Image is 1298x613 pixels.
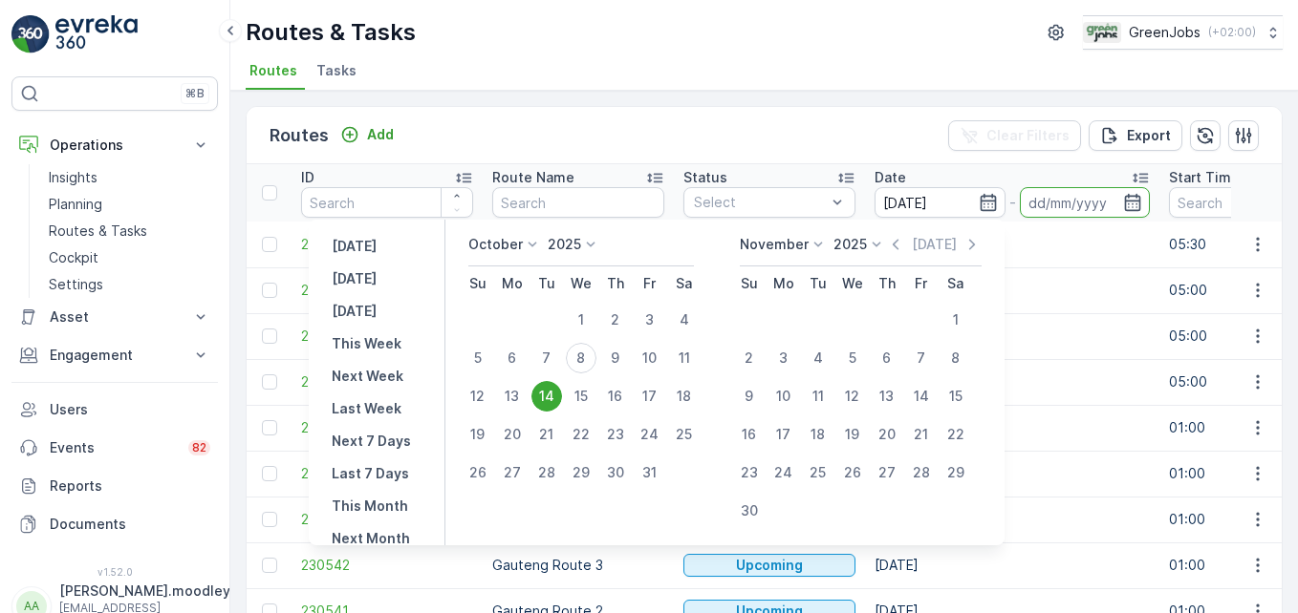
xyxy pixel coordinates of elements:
a: Documents [11,505,218,543]
a: 230630 [301,281,473,300]
button: Operations [11,126,218,164]
div: 8 [566,343,596,373]
p: Select [694,193,826,212]
div: 26 [463,457,493,488]
p: Insights [49,168,97,187]
div: 14 [531,381,562,412]
div: 15 [566,381,596,412]
button: Last Week [324,397,409,420]
p: [DATE] [912,235,957,254]
div: 16 [734,419,765,450]
button: Export [1089,120,1182,151]
th: Saturday [667,266,702,301]
th: Saturday [939,266,973,301]
button: Add [333,123,401,146]
div: 18 [669,381,700,412]
p: Routes & Tasks [246,17,416,48]
p: ID [301,168,314,187]
th: Wednesday [835,266,870,301]
a: Settings [41,271,218,298]
p: November [740,235,809,254]
div: 9 [734,381,765,412]
div: 17 [768,419,799,450]
div: Toggle Row Selected [262,420,277,435]
p: 2025 [548,235,581,254]
p: Status [683,168,727,187]
button: Today [324,267,384,290]
div: 12 [837,381,868,412]
p: [PERSON_NAME].moodley [59,581,230,601]
p: Add [367,125,394,144]
th: Thursday [598,266,633,301]
p: ⌘B [185,86,205,101]
div: 17 [635,381,665,412]
td: [DATE] [865,313,1159,359]
th: Wednesday [564,266,598,301]
button: This Week [324,332,409,355]
input: Search [301,187,473,218]
p: Reports [50,476,210,496]
p: Engagement [50,346,180,365]
div: 27 [872,457,902,488]
th: Friday [633,266,667,301]
div: 22 [941,419,971,450]
a: 230629 [301,327,473,346]
div: 2 [734,343,765,373]
div: Toggle Row Selected [262,328,277,344]
p: Next 7 Days [332,432,411,451]
p: Route Name [492,168,574,187]
a: Cockpit [41,244,218,271]
p: Date [875,168,906,187]
img: logo [11,15,50,53]
a: Events82 [11,429,218,467]
a: 230542 [301,556,473,575]
div: 20 [872,419,902,450]
div: 7 [531,343,562,373]
div: 18 [803,419,833,450]
div: 13 [497,381,528,412]
p: GreenJobs [1129,23,1201,42]
div: 16 [600,381,631,412]
div: 28 [906,457,937,488]
input: Search [492,187,664,218]
div: 12 [463,381,493,412]
div: 9 [600,343,631,373]
th: Friday [904,266,939,301]
button: Next Week [324,365,411,388]
p: Settings [49,275,103,294]
div: 23 [734,457,765,488]
td: [DATE] [865,451,1159,497]
div: 1 [566,305,596,335]
a: 230628 [301,372,473,391]
div: 25 [803,457,833,488]
div: Toggle Row Selected [262,283,277,298]
th: Thursday [870,266,904,301]
p: Events [50,438,177,457]
th: Sunday [461,266,495,301]
td: [DATE] [865,222,1159,267]
th: Sunday [732,266,767,301]
div: 3 [768,343,799,373]
div: 19 [463,419,493,450]
p: Export [1127,126,1171,145]
th: Monday [767,266,801,301]
th: Monday [495,266,530,301]
p: Planning [49,195,102,214]
a: 230543 [301,510,473,529]
a: 230545 [301,418,473,437]
div: Toggle Row Selected [262,374,277,390]
button: Upcoming [683,554,855,577]
div: 27 [497,457,528,488]
div: 28 [531,457,562,488]
button: Asset [11,298,218,336]
div: 26 [837,457,868,488]
div: Toggle Row Selected [262,237,277,252]
p: Cockpit [49,248,98,267]
th: Tuesday [801,266,835,301]
p: Documents [50,515,210,534]
a: Routes & Tasks [41,218,218,244]
td: [DATE] [865,359,1159,405]
div: 29 [566,457,596,488]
